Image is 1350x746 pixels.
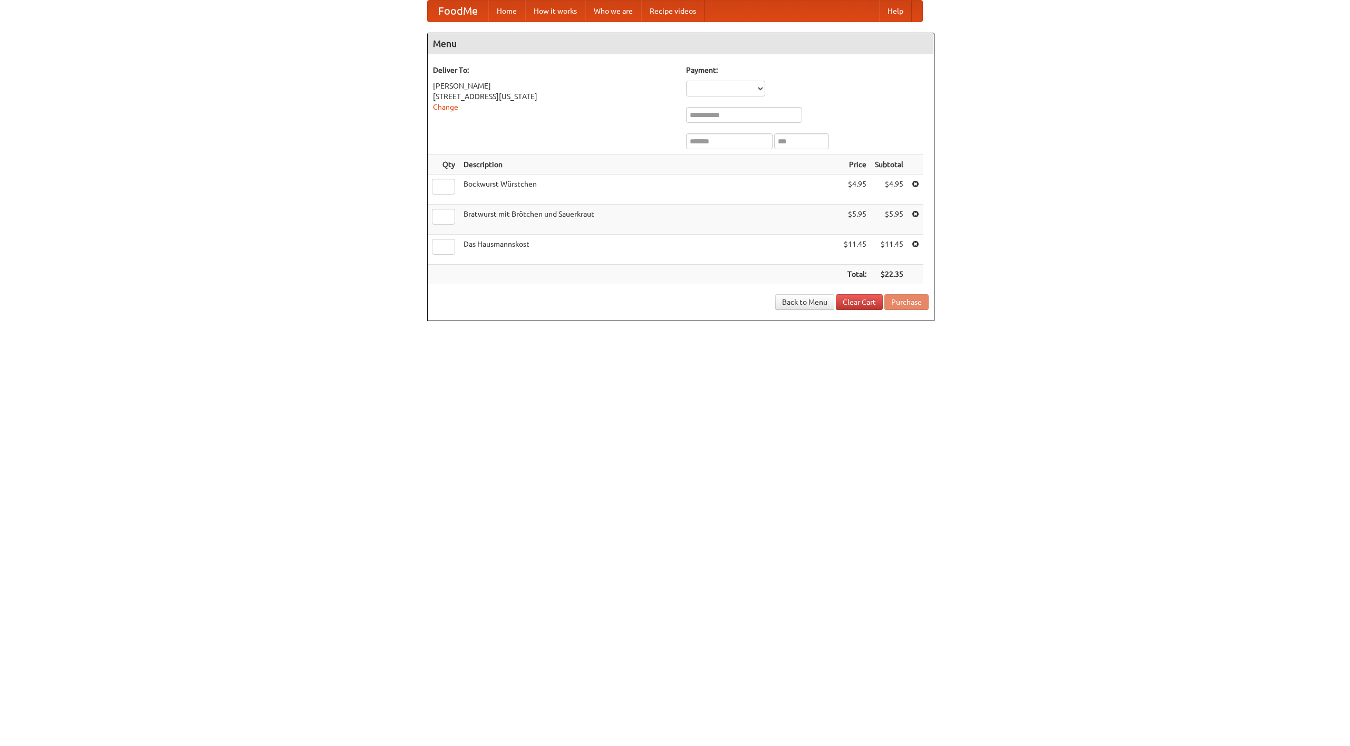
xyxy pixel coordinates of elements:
[641,1,705,22] a: Recipe videos
[428,155,459,175] th: Qty
[871,155,908,175] th: Subtotal
[428,1,488,22] a: FoodMe
[459,175,840,205] td: Bockwurst Würstchen
[775,294,834,310] a: Back to Menu
[836,294,883,310] a: Clear Cart
[433,81,676,91] div: [PERSON_NAME]
[585,1,641,22] a: Who we are
[871,175,908,205] td: $4.95
[871,265,908,284] th: $22.35
[433,103,458,111] a: Change
[840,175,871,205] td: $4.95
[871,205,908,235] td: $5.95
[433,91,676,102] div: [STREET_ADDRESS][US_STATE]
[840,265,871,284] th: Total:
[871,235,908,265] td: $11.45
[459,155,840,175] th: Description
[884,294,929,310] button: Purchase
[459,205,840,235] td: Bratwurst mit Brötchen und Sauerkraut
[840,205,871,235] td: $5.95
[686,65,929,75] h5: Payment:
[428,33,934,54] h4: Menu
[433,65,676,75] h5: Deliver To:
[840,155,871,175] th: Price
[840,235,871,265] td: $11.45
[488,1,525,22] a: Home
[459,235,840,265] td: Das Hausmannskost
[879,1,912,22] a: Help
[525,1,585,22] a: How it works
